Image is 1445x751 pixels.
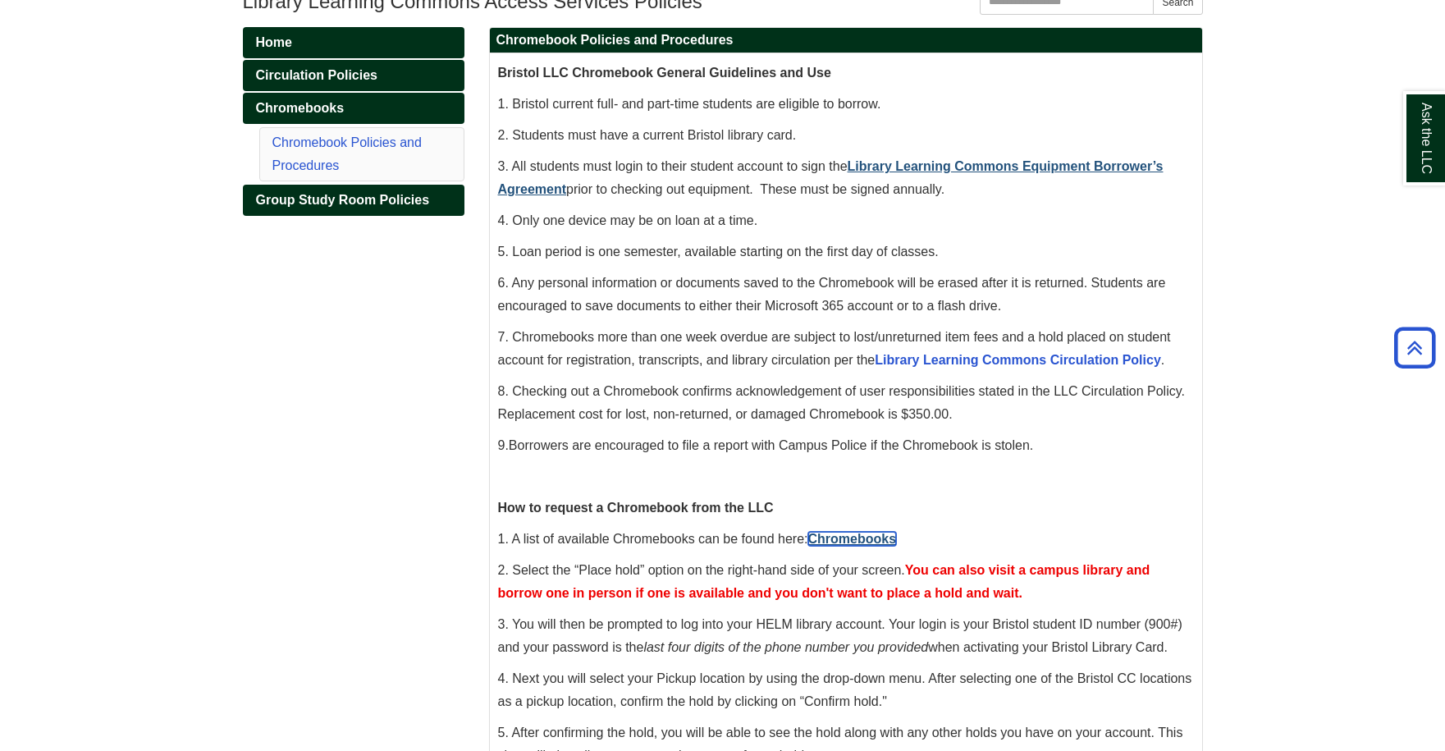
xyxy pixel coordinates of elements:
div: Guide Pages [243,27,464,216]
p: . [498,434,1194,457]
span: Borrowers are encouraged to file a report with Campus Police if the Chromebook is stolen. [509,438,1033,452]
span: 8. Checking out a Chromebook confirms acknowledgement of user responsibilities stated in the LLC ... [498,384,1185,421]
span: Chromebooks [256,101,345,115]
span: 2. Select the “Place hold” option on the right-hand side of your screen. [498,563,1150,600]
a: Library Learning Commons Circulation Policy [875,353,1161,367]
span: Home [256,35,292,49]
strong: How to request a Chromebook from the LLC [498,501,774,515]
span: 1. A list of available Chromebooks can be found here: [498,532,897,546]
span: 1. Bristol current full- and part-time students are eligible to borrow. [498,97,881,111]
a: Group Study Room Policies [243,185,464,216]
h2: Chromebook Policies and Procedures [490,28,1202,53]
a: Home [243,27,464,58]
span: Group Study Room Policies [256,193,430,207]
a: Library Learning Commons Equipment Borrower’s Agreement [498,159,1164,196]
span: 6. Any personal information or documents saved to the Chromebook will be erased after it is retur... [498,276,1166,313]
span: Bristol LLC Chromebook General Guidelines and Use [498,66,831,80]
span: 9 [498,438,505,452]
span: Circulation Policies [256,68,377,82]
span: 3. You will then be prompted to log into your HELM library account. Your login is your Bristol st... [498,617,1182,654]
span: 4. Only one device may be on loan at a time. [498,213,758,227]
span: 4. Next you will select your Pickup location by using the drop-down menu. After selecting one of ... [498,671,1192,708]
a: Chromebook Policies and Procedures [272,135,422,172]
span: 5. Loan period is one semester, available starting on the first day of classes. [498,245,939,259]
a: Back to Top [1388,337,1441,359]
span: 7. Chromebooks more than one week overdue are subject to lost/unreturned item fees and a hold pla... [498,330,1171,367]
a: Chromebooks [243,93,464,124]
span: 2. Students must have a current Bristol library card. [498,128,797,142]
a: Circulation Policies [243,60,464,91]
a: Chromebooks [808,532,897,546]
span: You can also visit a campus library and borrow one in person if one is available and you don't wa... [498,563,1150,600]
span: 3. All students must login to their student account to sign the prior to checking out equipment. ... [498,159,1164,196]
em: last four digits of the phone number you provided [643,640,928,654]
